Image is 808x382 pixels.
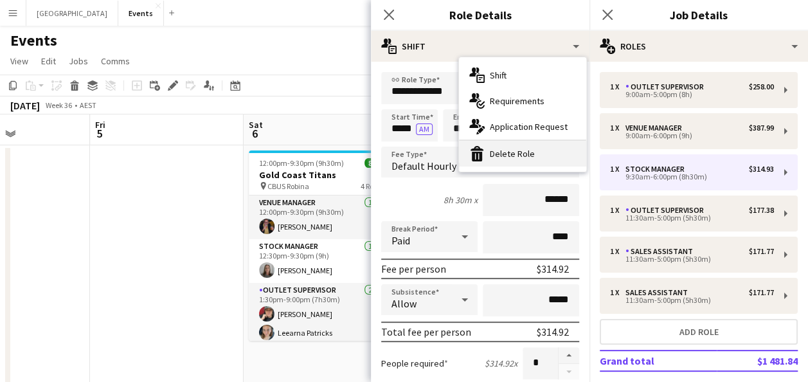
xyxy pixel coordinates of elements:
[364,158,382,168] span: 8/8
[749,288,774,297] div: $171.77
[381,262,446,275] div: Fee per person
[80,100,96,110] div: AEST
[625,123,687,132] div: Venue Manager
[600,350,717,371] td: Grand total
[589,6,808,23] h3: Job Details
[391,234,410,247] span: Paid
[361,181,382,191] span: 4 Roles
[249,283,393,345] app-card-role: Outlet Supervisor2/21:30pm-9:00pm (7h30m)[PERSON_NAME]Leearna Patricks
[625,165,690,174] div: Stock Manager
[749,206,774,215] div: $177.38
[749,165,774,174] div: $314.93
[391,159,481,172] span: Default Hourly Fee 1
[5,53,33,69] a: View
[589,31,808,62] div: Roles
[625,82,709,91] div: Outlet Supervisor
[610,91,774,98] div: 9:00am-5:00pm (8h)
[371,6,589,23] h3: Role Details
[537,325,569,338] div: $314.92
[249,119,263,131] span: Sat
[610,82,625,91] div: 1 x
[485,358,517,369] div: $314.92 x
[95,119,105,131] span: Fri
[26,1,118,26] button: [GEOGRAPHIC_DATA]
[10,31,57,50] h1: Events
[101,55,130,67] span: Comms
[610,165,625,174] div: 1 x
[610,247,625,256] div: 1 x
[625,247,698,256] div: Sales Assistant
[381,325,471,338] div: Total fee per person
[610,206,625,215] div: 1 x
[69,55,88,67] span: Jobs
[381,358,448,369] label: People required
[749,247,774,256] div: $171.77
[610,215,774,221] div: 11:30am-5:00pm (5h30m)
[391,297,417,310] span: Allow
[247,126,263,141] span: 6
[610,256,774,262] div: 11:30am-5:00pm (5h30m)
[610,132,774,139] div: 9:00am-6:00pm (9h)
[93,126,105,141] span: 5
[416,123,433,135] button: AM
[610,297,774,304] div: 11:30am-5:00pm (5h30m)
[749,123,774,132] div: $387.99
[36,53,61,69] a: Edit
[267,181,309,191] span: CBUS Robina
[600,319,798,345] button: Add role
[64,53,93,69] a: Jobs
[537,262,569,275] div: $314.92
[610,174,774,180] div: 9:30am-6:00pm (8h30m)
[10,99,40,112] div: [DATE]
[490,69,507,81] span: Shift
[444,194,478,206] div: 8h 30m x
[749,82,774,91] div: $258.00
[610,123,625,132] div: 1 x
[118,1,164,26] button: Events
[249,169,393,181] h3: Gold Coast Titans
[625,288,693,297] div: Sales Assistant
[96,53,135,69] a: Comms
[610,288,625,297] div: 1 x
[459,141,586,167] div: Delete Role
[559,347,579,364] button: Increase
[625,206,709,215] div: Outlet Supervisor
[259,158,344,168] span: 12:00pm-9:30pm (9h30m)
[249,150,393,341] app-job-card: 12:00pm-9:30pm (9h30m)8/8Gold Coast Titans CBUS Robina4 RolesVenue Manager1/112:00pm-9:30pm (9h30...
[41,55,56,67] span: Edit
[249,239,393,283] app-card-role: Stock Manager1/112:30pm-9:30pm (9h)[PERSON_NAME]
[249,196,393,239] app-card-role: Venue Manager1/112:00pm-9:30pm (9h30m)[PERSON_NAME]
[10,55,28,67] span: View
[371,31,589,62] div: Shift
[42,100,75,110] span: Week 36
[717,350,798,371] td: $1 481.84
[490,121,568,132] span: Application Request
[490,95,544,107] span: Requirements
